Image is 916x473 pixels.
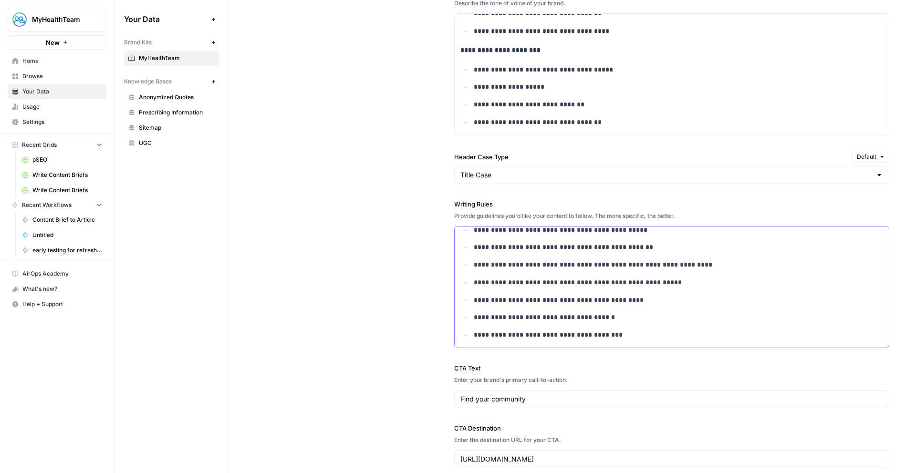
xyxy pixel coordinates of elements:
a: Settings [8,114,106,130]
span: Your Data [22,87,102,96]
a: AirOps Academy [8,266,106,281]
span: Write Content Briefs [32,171,102,179]
span: Usage [22,103,102,111]
img: MyHealthTeam Logo [11,11,28,28]
label: CTA Text [454,363,889,373]
div: What's new? [8,282,106,296]
a: pSEO [18,152,106,167]
button: Help + Support [8,297,106,312]
a: Write Content Briefs [18,183,106,198]
a: Untitled [18,227,106,243]
button: What's new? [8,281,106,297]
input: www.sundaysoccer.com/gearup [460,454,883,464]
span: Your Data [124,13,208,25]
button: New [8,35,106,50]
a: early testing for refreshes [18,243,106,258]
label: Writing Rules [454,199,889,209]
input: Title Case [460,170,872,180]
a: MyHealthTeam [124,51,219,66]
span: UGC [139,139,215,147]
span: Recent Grids [22,141,57,149]
span: Default [857,153,876,161]
button: Recent Grids [8,138,106,152]
label: CTA Destination [454,423,889,433]
a: Anonymized Quotes [124,90,219,105]
a: UGC [124,135,219,151]
span: Prescribing Information [139,108,215,117]
button: Default [853,151,889,163]
a: Content Brief to Article [18,212,106,227]
a: Prescribing Information [124,105,219,120]
span: Recent Workflows [22,201,72,209]
span: New [46,38,60,47]
input: Gear up and get in the game with Sunday Soccer! [460,394,883,404]
div: Enter the destination URL for your CTA. [454,436,889,444]
span: Write Content Briefs [32,186,102,195]
span: Knowledge Bases [124,77,172,86]
span: MyHealthTeam [32,15,90,24]
span: pSEO [32,155,102,164]
div: Enter your brand's primary call-to-action. [454,376,889,384]
a: Sitemap [124,120,219,135]
a: Your Data [8,84,106,99]
span: early testing for refreshes [32,246,102,255]
span: Browse [22,72,102,81]
span: Untitled [32,231,102,239]
span: AirOps Academy [22,269,102,278]
label: Header Case Type [454,152,849,162]
button: Workspace: MyHealthTeam [8,8,106,31]
a: Usage [8,99,106,114]
a: Write Content Briefs [18,167,106,183]
span: Anonymized Quotes [139,93,215,102]
span: Home [22,57,102,65]
span: Settings [22,118,102,126]
span: Brand Kits [124,38,152,47]
a: Home [8,53,106,69]
span: Content Brief to Article [32,216,102,224]
span: Help + Support [22,300,102,308]
button: Recent Workflows [8,198,106,212]
span: MyHealthTeam [139,54,215,62]
span: Sitemap [139,123,215,132]
a: Browse [8,69,106,84]
div: Provide guidelines you'd like your content to follow. The more specific, the better. [454,212,889,220]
